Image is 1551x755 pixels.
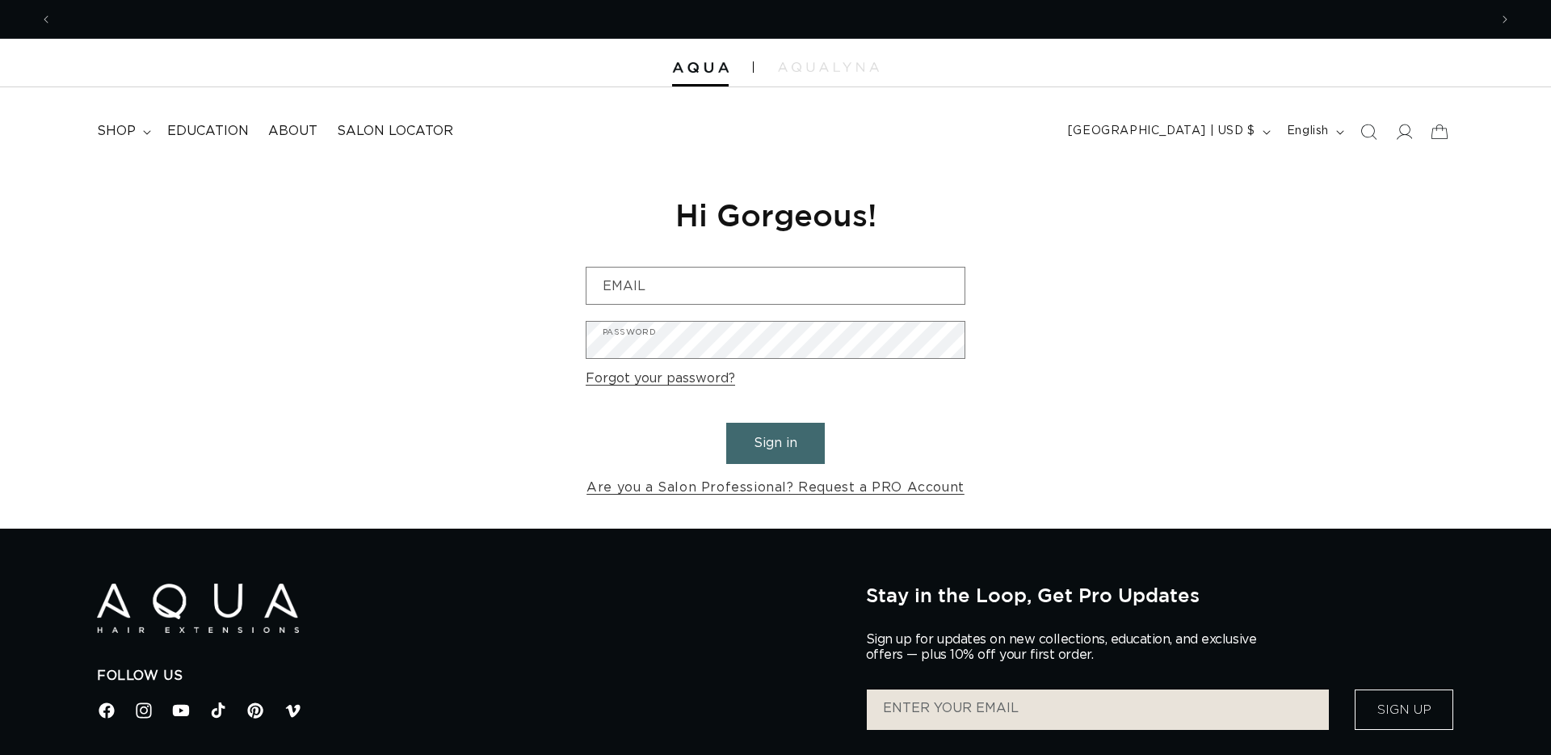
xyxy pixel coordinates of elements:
[866,584,1454,606] h2: Stay in the Loop, Get Pro Updates
[586,367,735,390] a: Forgot your password?
[1068,123,1255,140] span: [GEOGRAPHIC_DATA] | USD $
[158,113,258,150] a: Education
[586,476,965,500] a: Are you a Salon Professional? Request a PRO Account
[87,113,158,150] summary: shop
[327,113,463,150] a: Salon Locator
[672,62,729,74] img: Aqua Hair Extensions
[167,123,249,140] span: Education
[97,123,136,140] span: shop
[1355,690,1453,730] button: Sign Up
[97,668,842,685] h2: Follow Us
[1277,116,1351,147] button: English
[1058,116,1277,147] button: [GEOGRAPHIC_DATA] | USD $
[28,4,64,35] button: Previous announcement
[97,584,299,633] img: Aqua Hair Extensions
[867,690,1329,730] input: ENTER YOUR EMAIL
[586,268,965,304] input: Email
[337,123,453,140] span: Salon Locator
[258,113,327,150] a: About
[1487,4,1523,35] button: Next announcement
[1351,114,1386,150] summary: Search
[866,632,1270,663] p: Sign up for updates on new collections, education, and exclusive offers — plus 10% off your first...
[268,123,317,140] span: About
[778,62,879,72] img: aqualyna.com
[586,195,965,234] h1: Hi Gorgeous!
[1287,123,1329,140] span: English
[726,423,825,464] button: Sign in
